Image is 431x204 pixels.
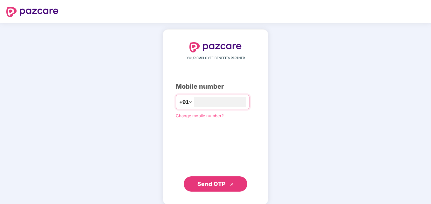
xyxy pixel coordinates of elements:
[197,180,226,187] span: Send OTP
[189,42,242,52] img: logo
[6,7,58,17] img: logo
[176,113,224,118] a: Change mobile number?
[184,176,247,192] button: Send OTPdouble-right
[176,82,255,92] div: Mobile number
[230,182,234,187] span: double-right
[187,56,245,61] span: YOUR EMPLOYEE BENEFITS PARTNER
[189,100,193,104] span: down
[179,98,189,106] span: +91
